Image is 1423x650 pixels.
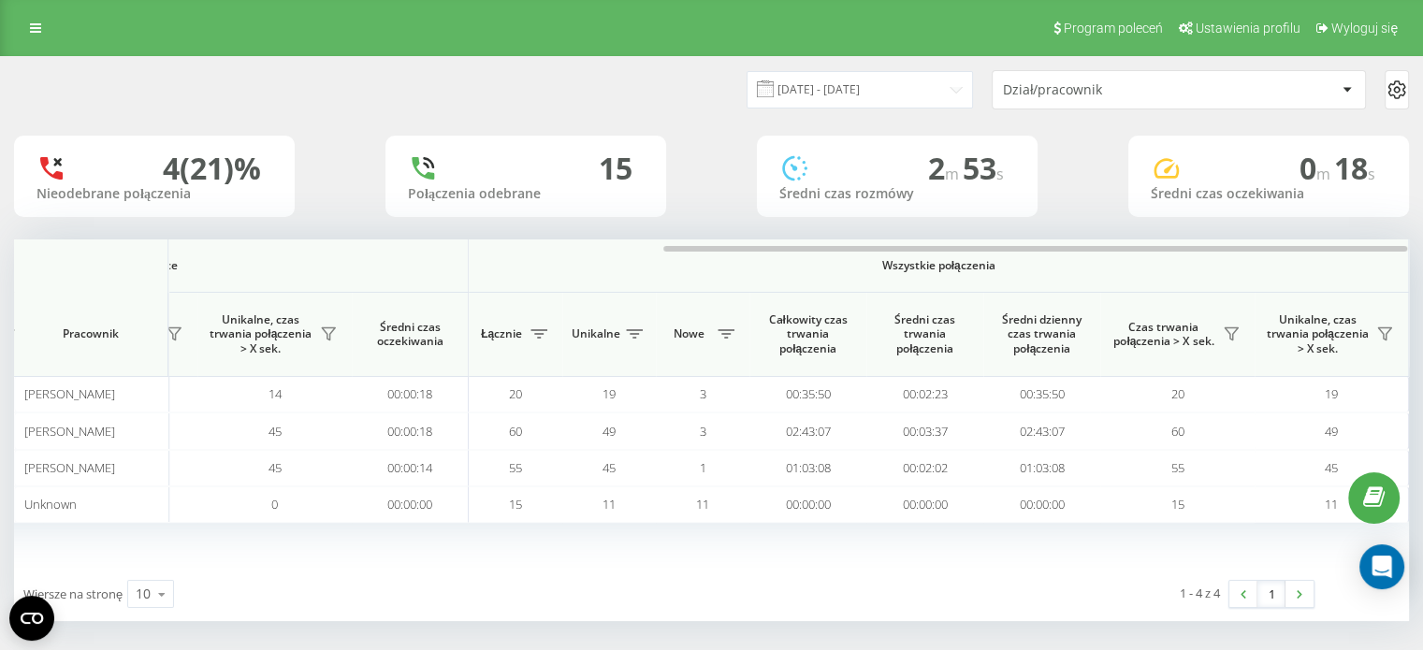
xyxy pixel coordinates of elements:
[603,423,616,440] span: 49
[207,312,314,356] span: Unikalne, czas trwania połączenia > X sek.
[866,412,983,449] td: 00:03:37
[945,164,963,184] span: m
[366,320,454,349] span: Średni czas oczekiwania
[749,376,866,412] td: 00:35:50
[23,585,123,602] span: Wiersze na stronę
[1316,164,1334,184] span: m
[509,496,522,513] span: 15
[763,312,852,356] span: Całkowity czas trwania połączenia
[1171,496,1184,513] span: 15
[36,186,272,202] div: Nieodebrane połączenia
[509,459,522,476] span: 55
[1368,164,1375,184] span: s
[136,585,151,603] div: 10
[572,326,620,341] span: Unikalne
[928,148,963,188] span: 2
[24,459,115,476] span: [PERSON_NAME]
[509,423,522,440] span: 60
[1325,385,1338,402] span: 19
[24,423,115,440] span: [PERSON_NAME]
[866,450,983,486] td: 00:02:02
[880,312,969,356] span: Średni czas trwania połączenia
[269,459,282,476] span: 45
[665,326,712,341] span: Nowe
[749,450,866,486] td: 01:03:08
[1171,423,1184,440] span: 60
[983,412,1100,449] td: 02:43:07
[478,326,525,341] span: Łącznie
[509,385,522,402] span: 20
[1264,312,1371,356] span: Unikalne, czas trwania połączenia > X sek.
[30,326,152,341] span: Pracownik
[269,423,282,440] span: 45
[1171,385,1184,402] span: 20
[24,496,77,513] span: Unknown
[866,486,983,523] td: 00:00:00
[1003,82,1227,98] div: Dział/pracownik
[700,385,706,402] span: 3
[603,496,616,513] span: 11
[269,385,282,402] span: 14
[1359,544,1404,589] div: Open Intercom Messenger
[352,450,469,486] td: 00:00:14
[983,450,1100,486] td: 01:03:08
[408,186,644,202] div: Połączenia odebrane
[1171,459,1184,476] span: 55
[352,486,469,523] td: 00:00:00
[996,164,1004,184] span: s
[1196,21,1300,36] span: Ustawienia profilu
[983,486,1100,523] td: 00:00:00
[779,186,1015,202] div: Średni czas rozmówy
[1151,186,1387,202] div: Średni czas oczekiwania
[352,376,469,412] td: 00:00:18
[1334,148,1375,188] span: 18
[603,459,616,476] span: 45
[700,423,706,440] span: 3
[983,376,1100,412] td: 00:35:50
[963,148,1004,188] span: 53
[1325,496,1338,513] span: 11
[24,385,115,402] span: [PERSON_NAME]
[1110,320,1217,349] span: Czas trwania połączenia > X sek.
[749,486,866,523] td: 00:00:00
[1331,21,1398,36] span: Wyloguj się
[603,385,616,402] span: 19
[163,151,261,186] div: 4 (21)%
[524,258,1353,273] span: Wszystkie połączenia
[9,596,54,641] button: Open CMP widget
[866,376,983,412] td: 00:02:23
[599,151,632,186] div: 15
[997,312,1086,356] span: Średni dzienny czas trwania połączenia
[1325,459,1338,476] span: 45
[1257,581,1285,607] a: 1
[1064,21,1163,36] span: Program poleceń
[700,459,706,476] span: 1
[696,496,709,513] span: 11
[352,412,469,449] td: 00:00:18
[1180,584,1220,602] div: 1 - 4 z 4
[271,496,278,513] span: 0
[1300,148,1334,188] span: 0
[1325,423,1338,440] span: 49
[749,412,866,449] td: 02:43:07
